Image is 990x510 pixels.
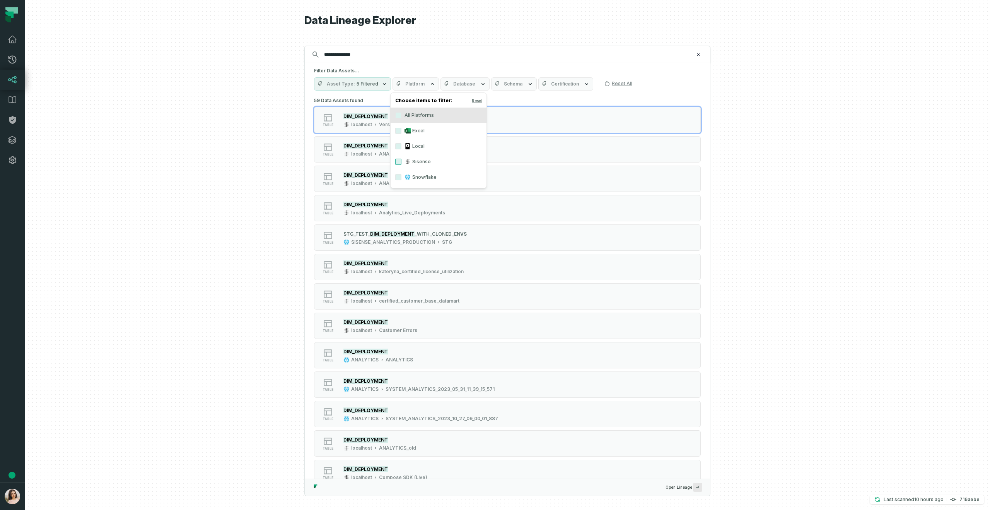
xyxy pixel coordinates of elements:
[386,357,413,363] div: ANALYTICS
[695,51,702,58] button: Clear search query
[351,239,435,245] div: SISENSE_ANALYTICS_PRODUCTION
[314,371,701,398] button: tableANALYTICSSYSTEM_ANALYTICS_2023_05_31_11_39_15_571
[538,77,593,91] button: Certification
[323,417,333,421] span: table
[379,122,427,128] div: Versions by Account
[351,386,379,392] div: ANALYTICS
[351,151,372,157] div: localhost
[379,327,417,334] div: Customer Errors
[314,283,701,310] button: tablelocalhostcertified_customer_base_datamart
[601,77,635,90] button: Reset All
[391,169,486,185] label: Snowflake
[314,401,701,427] button: tableANALYTICSSYSTEM_ANALYTICS_2023_10_27_09_00_01_887
[370,231,415,237] mark: DIM_DEPLOYMENT
[343,143,388,149] mark: DIM_DEPLOYMENT
[395,143,401,149] button: Local
[304,14,710,27] h1: Data Lineage Explorer
[343,349,388,354] mark: DIM_DEPLOYMENT
[391,123,486,139] label: Excel
[379,474,427,481] div: Compose SDK (Live)
[959,497,980,502] h4: 716aebe
[323,358,333,362] span: table
[323,270,333,274] span: table
[379,445,416,451] div: ANALYTICS_old
[323,388,333,392] span: table
[327,81,355,87] span: Asset Type
[405,81,425,87] span: Platform
[453,81,475,87] span: Database
[314,68,701,74] h5: Filter Data Assets...
[343,231,362,237] span: STG_TE
[391,108,486,123] label: All Platforms
[343,407,388,413] mark: DIM_DEPLOYMENT
[323,241,333,245] span: table
[391,96,486,108] h4: Choose items to filter:
[305,95,710,479] div: Suggestions
[491,77,537,91] button: Schema
[442,239,452,245] div: STG
[395,112,401,118] button: All Platforms
[440,77,490,91] button: Database
[343,290,388,296] mark: DIM_DEPLOYMENT
[379,151,419,157] div: ANALYTICS_LIVE
[351,210,372,216] div: localhost
[914,496,944,502] relative-time: Sep 10, 2025, 4:40 AM GMT+3
[343,319,388,325] mark: DIM_DEPLOYMENT
[314,460,701,486] button: tablelocalhostCompose SDK (Live)
[472,98,482,104] button: Reset
[314,166,701,192] button: tablelocalhostANALYTICS_LIVE_BY_ACCOUNT (1)
[314,224,701,251] button: tableSISENSE_ANALYTICS_PRODUCTIONSTG
[314,430,701,457] button: tablelocalhostANALYTICS_old
[314,77,391,91] button: Asset Type5 Filtered
[323,329,333,333] span: table
[379,298,459,304] div: certified_customer_base_datamart
[351,122,372,128] div: localhost
[379,180,461,187] div: ANALYTICS_LIVE_BY_ACCOUNT (1)
[5,489,20,504] img: avatar of Kateryna Viflinzider
[379,269,464,275] div: kateryna_certified_license_utilization
[314,195,701,221] button: tablelocalhostAnalytics_Live_Deployments
[351,357,379,363] div: ANALYTICS
[379,210,445,216] div: Analytics_Live_Deployments
[314,107,701,133] button: tablelocalhostVersions by Account
[351,298,372,304] div: localhost
[314,136,701,163] button: tablelocalhostANALYTICS_LIVE
[351,416,379,422] div: ANALYTICS
[884,496,944,503] p: Last scanned
[351,269,372,275] div: localhost
[666,483,702,492] span: Open Lineage
[9,472,15,479] div: Tooltip anchor
[343,378,388,384] mark: DIM_DEPLOYMENT
[343,202,388,207] mark: DIM_DEPLOYMENT
[343,260,388,266] mark: DIM_DEPLOYMENT
[343,172,388,178] mark: DIM_DEPLOYMENT
[351,180,372,187] div: localhost
[357,81,378,87] span: 5 Filtered
[323,476,333,480] span: table
[351,445,372,451] div: localhost
[386,416,498,422] div: SYSTEM_ANALYTICS_2023_10_27_09_00_01_887
[870,495,984,504] button: Last scanned[DATE] 04:40:33716aebe
[351,474,372,481] div: localhost
[323,447,333,450] span: table
[323,211,333,215] span: table
[351,327,372,334] div: localhost
[323,299,333,303] span: table
[395,128,401,134] button: Excel
[314,342,701,368] button: tableANALYTICSANALYTICS
[391,154,486,169] label: Sisense
[415,231,467,237] span: _WITH_CLONED_ENVS
[323,182,333,186] span: table
[693,483,702,492] span: Press ↵ to add a new Data Asset to the graph
[504,81,522,87] span: Schema
[323,123,333,127] span: table
[343,113,388,119] mark: DIM_DEPLOYMENT
[343,437,388,443] mark: DIM_DEPLOYMENT
[393,77,439,91] button: Platform
[314,254,701,280] button: tablelocalhostkateryna_certified_license_utilization
[386,386,495,392] div: SYSTEM_ANALYTICS_2023_05_31_11_39_15_571
[343,466,388,472] mark: DIM_DEPLOYMENT
[395,159,401,165] button: Sisense
[391,139,486,154] label: Local
[551,81,579,87] span: Certification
